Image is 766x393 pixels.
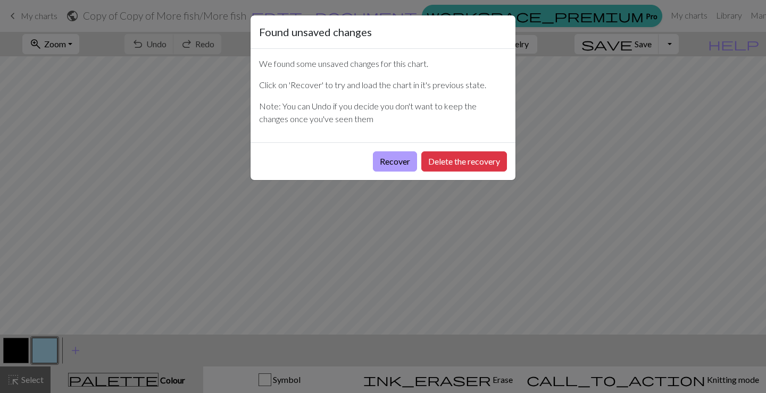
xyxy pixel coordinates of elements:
[259,100,507,125] p: Note: You can Undo if you decide you don't want to keep the changes once you've seen them
[259,79,507,91] p: Click on 'Recover' to try and load the chart in it's previous state.
[421,151,507,172] button: Delete the recovery
[259,24,372,40] h5: Found unsaved changes
[259,57,507,70] p: We found some unsaved changes for this chart.
[373,151,417,172] button: Recover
